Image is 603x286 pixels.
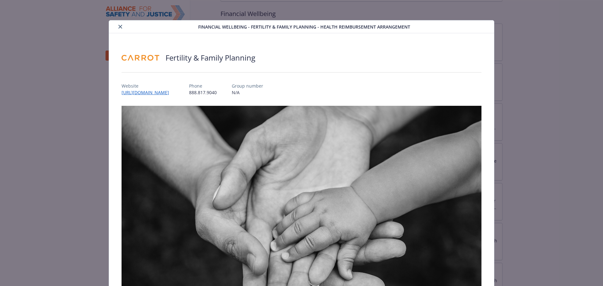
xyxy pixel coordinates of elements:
img: Carrot [122,48,159,67]
p: Group number [232,83,263,89]
p: Phone [189,83,217,89]
p: 888.817.9040 [189,89,217,96]
span: Financial Wellbeing - Fertility & Family Planning - Health Reimbursement Arrangement [198,24,410,30]
button: close [117,23,124,30]
h2: Fertility & Family Planning [166,52,255,63]
p: Website [122,83,174,89]
a: [URL][DOMAIN_NAME] [122,89,174,95]
p: N/A [232,89,263,96]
